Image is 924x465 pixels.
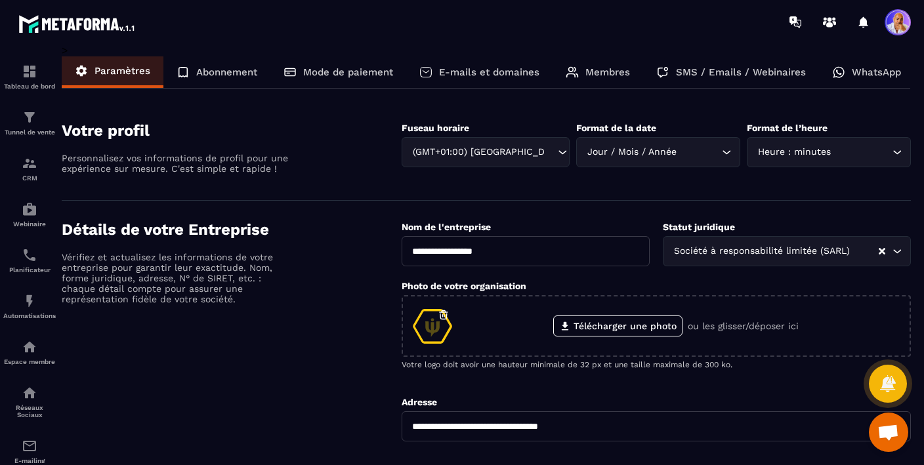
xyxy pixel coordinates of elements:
a: automationsautomationsAutomatisations [3,283,56,329]
p: Vérifiez et actualisez les informations de votre entreprise pour garantir leur exactitude. Nom, f... [62,252,291,304]
p: Automatisations [3,312,56,319]
img: email [22,438,37,454]
p: SMS / Emails / Webinaires [676,66,806,78]
a: automationsautomationsEspace membre [3,329,56,375]
input: Search for option [680,145,719,159]
img: automations [22,293,37,309]
p: E-mailing [3,457,56,464]
input: Search for option [853,244,877,258]
label: Format de l’heure [747,123,828,133]
p: Tableau de bord [3,83,56,90]
div: Search for option [747,137,911,167]
p: Webinaire [3,220,56,228]
input: Search for option [545,145,555,159]
a: formationformationTableau de bord [3,54,56,100]
h4: Détails de votre Entreprise [62,220,402,239]
img: automations [22,201,37,217]
span: (GMT+01:00) [GEOGRAPHIC_DATA] [410,145,545,159]
label: Format de la date [576,123,656,133]
p: Personnalisez vos informations de profil pour une expérience sur mesure. C'est simple et rapide ! [62,153,291,174]
span: Jour / Mois / Année [585,145,680,159]
img: social-network [22,385,37,401]
h4: Votre profil [62,121,402,140]
a: formationformationTunnel de vente [3,100,56,146]
p: Tunnel de vente [3,129,56,136]
p: Votre logo doit avoir une hauteur minimale de 32 px et une taille maximale de 300 ko. [402,360,911,369]
div: Search for option [663,236,911,266]
img: automations [22,339,37,355]
p: ou les glisser/déposer ici [688,321,799,331]
button: Clear Selected [879,247,885,256]
a: automationsautomationsWebinaire [3,192,56,237]
p: Paramètres [94,65,150,77]
p: Espace membre [3,358,56,365]
label: Télécharger une photo [553,315,682,336]
span: Heure : minutes [755,145,834,159]
p: Mode de paiement [303,66,393,78]
p: Planificateur [3,266,56,273]
div: Search for option [402,137,570,167]
img: formation [22,64,37,79]
label: Statut juridique [663,222,735,232]
span: Société à responsabilité limitée (SARL) [671,244,853,258]
a: social-networksocial-networkRéseaux Sociaux [3,375,56,428]
p: Membres [585,66,630,78]
img: logo [18,12,136,35]
a: schedulerschedulerPlanificateur [3,237,56,283]
div: Search for option [576,137,740,167]
label: Nom de l'entreprise [402,222,491,232]
img: formation [22,110,37,125]
p: E-mails et domaines [439,66,539,78]
a: formationformationCRM [3,146,56,192]
input: Search for option [834,145,889,159]
p: Réseaux Sociaux [3,404,56,418]
img: scheduler [22,247,37,263]
img: formation [22,155,37,171]
label: Adresse [402,397,437,407]
p: WhatsApp [852,66,901,78]
label: Fuseau horaire [402,123,469,133]
p: Abonnement [196,66,257,78]
p: CRM [3,174,56,182]
a: Ouvrir le chat [869,413,908,452]
label: Photo de votre organisation [402,281,526,291]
